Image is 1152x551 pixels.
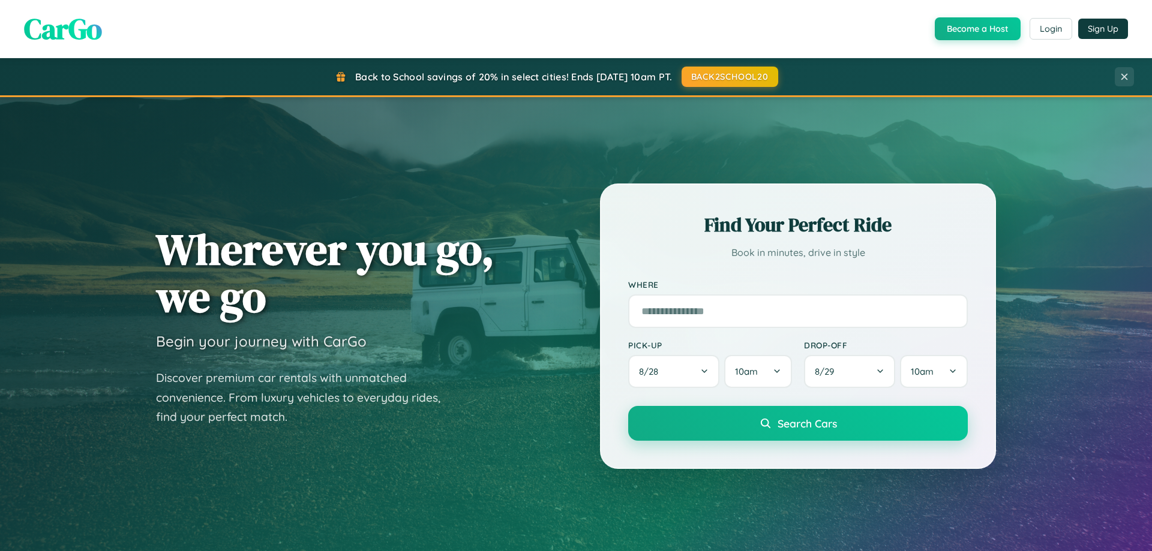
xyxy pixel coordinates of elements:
p: Book in minutes, drive in style [628,244,968,261]
h1: Wherever you go, we go [156,225,494,320]
span: Back to School savings of 20% in select cities! Ends [DATE] 10am PT. [355,71,672,83]
button: BACK2SCHOOL20 [682,67,778,87]
h3: Begin your journey with CarGo [156,332,367,350]
button: Sign Up [1078,19,1128,39]
button: Login [1030,18,1072,40]
span: 10am [735,366,758,377]
span: Search Cars [778,417,837,430]
label: Drop-off [804,340,968,350]
span: CarGo [24,9,102,49]
span: 10am [911,366,934,377]
span: 8 / 28 [639,366,664,377]
label: Pick-up [628,340,792,350]
button: 10am [900,355,968,388]
button: 10am [724,355,792,388]
button: Become a Host [935,17,1021,40]
button: 8/29 [804,355,895,388]
button: Search Cars [628,406,968,441]
p: Discover premium car rentals with unmatched convenience. From luxury vehicles to everyday rides, ... [156,368,456,427]
span: 8 / 29 [815,366,840,377]
label: Where [628,279,968,290]
button: 8/28 [628,355,719,388]
h2: Find Your Perfect Ride [628,212,968,238]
